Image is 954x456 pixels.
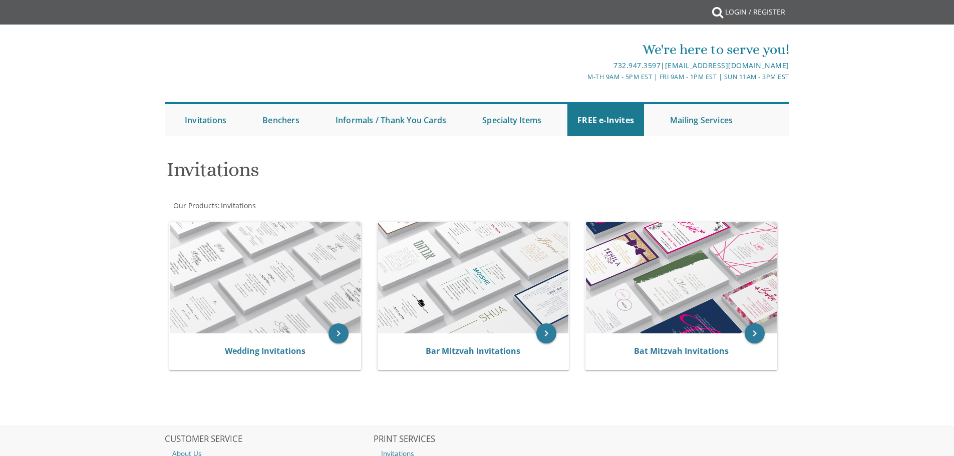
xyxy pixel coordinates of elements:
a: Benchers [252,104,309,136]
a: keyboard_arrow_right [745,323,765,343]
div: M-Th 9am - 5pm EST | Fri 9am - 1pm EST | Sun 11am - 3pm EST [374,72,789,82]
a: keyboard_arrow_right [329,323,349,343]
span: Invitations [221,201,256,210]
a: Invitations [220,201,256,210]
a: FREE e-Invites [567,104,644,136]
div: | [374,60,789,72]
a: Bat Mitzvah Invitations [634,345,729,356]
a: Our Products [172,201,218,210]
a: Wedding Invitations [225,345,305,356]
a: Informals / Thank You Cards [326,104,456,136]
a: 732.947.3597 [613,61,661,70]
img: Bar Mitzvah Invitations [378,222,569,333]
h2: PRINT SERVICES [374,434,581,444]
a: Mailing Services [660,104,743,136]
a: keyboard_arrow_right [536,323,556,343]
a: [EMAIL_ADDRESS][DOMAIN_NAME] [665,61,789,70]
a: Invitations [175,104,236,136]
img: Wedding Invitations [170,222,361,333]
div: We're here to serve you! [374,40,789,60]
a: Bar Mitzvah Invitations [426,345,520,356]
h2: CUSTOMER SERVICE [165,434,372,444]
img: Bat Mitzvah Invitations [586,222,777,333]
h1: Invitations [167,159,575,188]
div: : [165,201,477,211]
a: Specialty Items [472,104,551,136]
